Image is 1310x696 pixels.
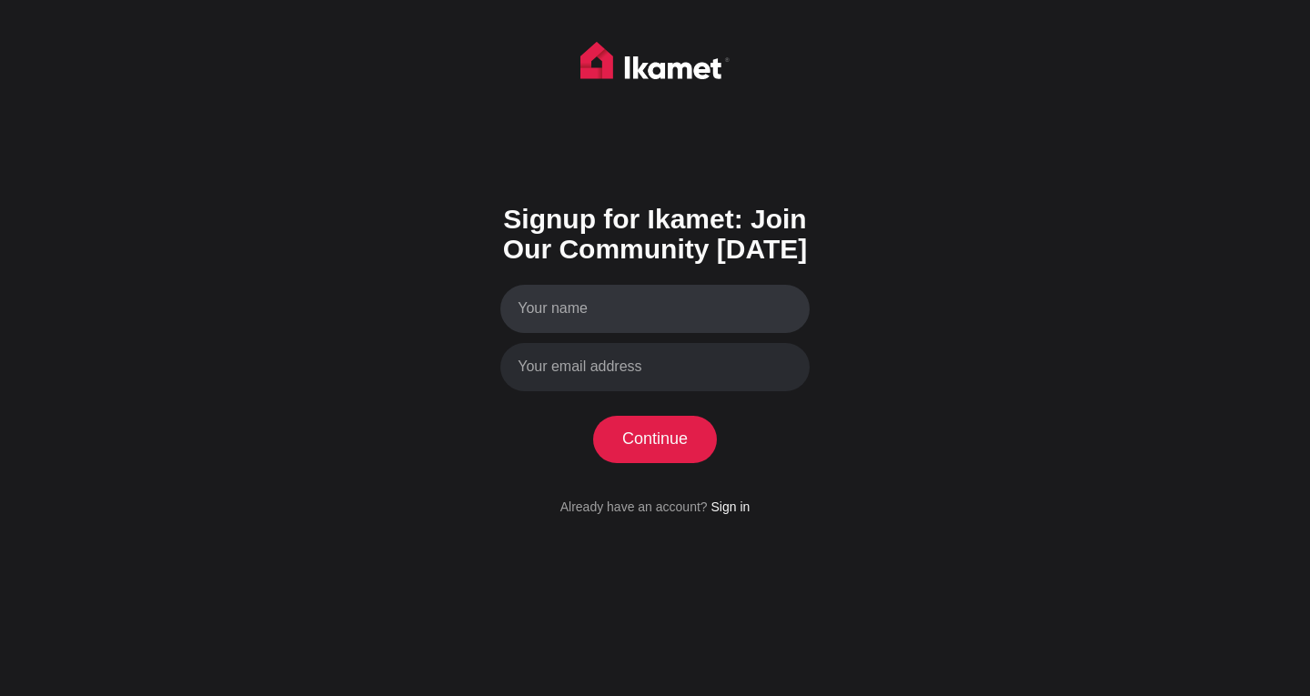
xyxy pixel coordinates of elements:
[580,42,730,87] img: Ikamet home
[500,204,810,264] h1: Signup for Ikamet: Join Our Community [DATE]
[710,499,750,514] a: Sign in
[500,285,810,333] input: Your name
[560,499,708,514] span: Already have an account?
[593,416,718,463] button: Continue
[500,343,810,391] input: Your email address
